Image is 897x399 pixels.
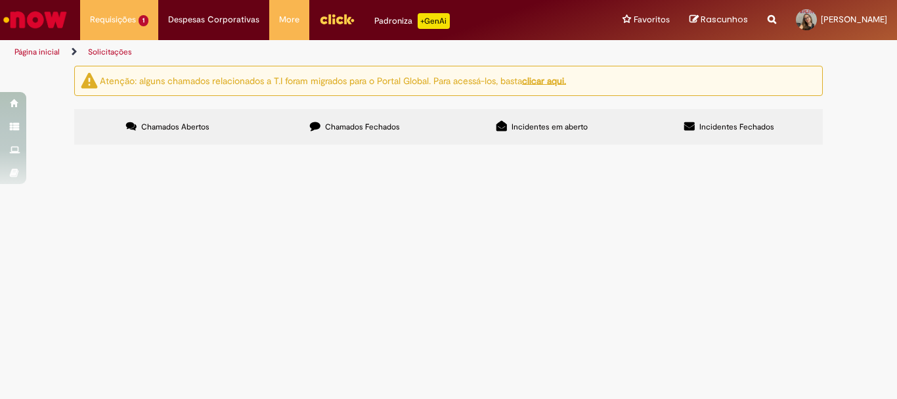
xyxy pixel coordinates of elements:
[522,74,566,86] a: clicar aqui.
[418,13,450,29] p: +GenAi
[634,13,670,26] span: Favoritos
[699,122,774,132] span: Incidentes Fechados
[319,9,355,29] img: click_logo_yellow_360x200.png
[100,74,566,86] ng-bind-html: Atenção: alguns chamados relacionados a T.I foram migrados para o Portal Global. Para acessá-los,...
[325,122,400,132] span: Chamados Fechados
[512,122,588,132] span: Incidentes em aberto
[10,40,588,64] ul: Trilhas de página
[279,13,299,26] span: More
[90,13,136,26] span: Requisições
[139,15,148,26] span: 1
[1,7,69,33] img: ServiceNow
[168,13,259,26] span: Despesas Corporativas
[821,14,887,25] span: [PERSON_NAME]
[14,47,60,57] a: Página inicial
[701,13,748,26] span: Rascunhos
[374,13,450,29] div: Padroniza
[689,14,748,26] a: Rascunhos
[141,122,209,132] span: Chamados Abertos
[88,47,132,57] a: Solicitações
